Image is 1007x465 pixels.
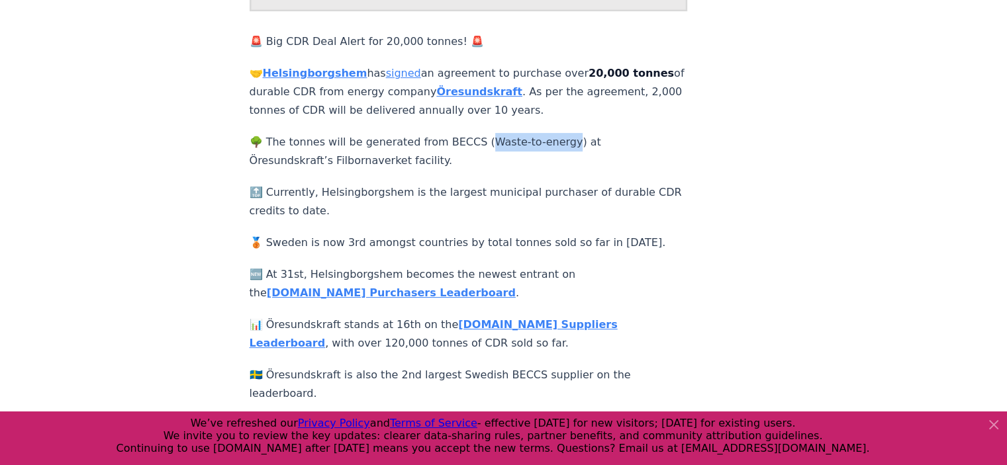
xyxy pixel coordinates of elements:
p: 🆕 At 31st, Helsingborgshem becomes the newest entrant on the . [250,265,688,302]
p: 🇸🇪 Öresundskraft is also the 2nd largest Swedish BECCS supplier on the leaderboard. [250,366,688,403]
strong: 20,000 tonnes [589,67,674,79]
p: 🌳 The tonnes will be generated from BECCS (Waste-to-energy) at Öresundskraft’s Filbornaverket fac... [250,133,688,170]
p: 🔝 Currently, Helsingborgshem is the largest municipal purchaser of durable CDR credits to date. [250,183,688,220]
a: Öresundskraft [436,85,522,98]
p: 🥉 Sweden is now 3rd amongst countries by total tonnes sold so far in [DATE]. [250,233,688,252]
a: Helsingborgshem [263,67,367,79]
p: 🚨 Big CDR Deal Alert for 20,000 tonnes! 🚨 [250,32,688,51]
a: [DOMAIN_NAME] Purchasers Leaderboard [267,286,516,299]
a: signed [386,67,421,79]
p: 📊 Öresundskraft stands at 16th on the , with over 120,000 tonnes of CDR sold so far. [250,316,688,353]
p: 🤝 has an agreement to purchase over of durable CDR from energy company . As per the agreement, 2,... [250,64,688,120]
